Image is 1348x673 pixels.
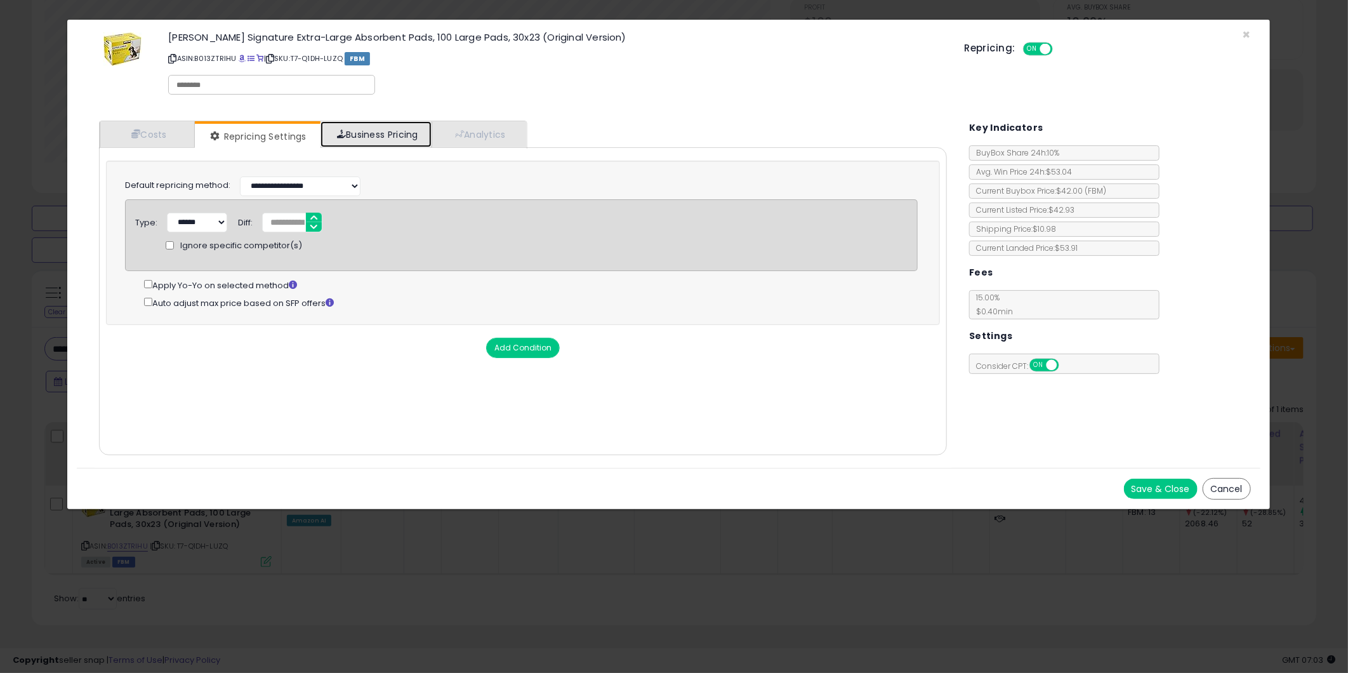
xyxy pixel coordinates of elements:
[320,121,432,147] a: Business Pricing
[256,53,263,63] a: Your listing only
[195,124,319,149] a: Repricing Settings
[970,147,1059,158] span: BuyBox Share 24h: 10%
[970,292,1013,317] span: 15.00 %
[965,43,1015,53] h5: Repricing:
[486,338,560,358] button: Add Condition
[969,328,1012,344] h5: Settings
[1031,360,1047,371] span: ON
[1203,478,1251,500] button: Cancel
[144,295,917,309] div: Auto adjust max price based on SFP offers
[970,361,1076,371] span: Consider CPT:
[239,53,246,63] a: BuyBox page
[1243,25,1251,44] span: ×
[125,180,230,192] label: Default repricing method:
[970,204,1074,215] span: Current Listed Price: $42.93
[1057,360,1078,371] span: OFF
[969,265,993,281] h5: Fees
[432,121,525,147] a: Analytics
[970,166,1072,177] span: Avg. Win Price 24h: $53.04
[970,243,1078,253] span: Current Landed Price: $53.91
[1085,185,1106,196] span: ( FBM )
[144,277,917,291] div: Apply Yo-Yo on selected method
[168,48,945,69] p: ASIN: B013ZTRIHU | SKU: T7-Q1DH-LUZQ
[1050,44,1071,55] span: OFF
[345,52,370,65] span: FBM
[970,185,1106,196] span: Current Buybox Price:
[100,121,195,147] a: Costs
[135,213,157,229] div: Type:
[969,120,1043,136] h5: Key Indicators
[238,213,253,229] div: Diff:
[180,240,302,252] span: Ignore specific competitor(s)
[1056,185,1106,196] span: $42.00
[248,53,254,63] a: All offer listings
[1024,44,1040,55] span: ON
[970,306,1013,317] span: $0.40 min
[103,32,142,66] img: 51XSi2Za6vL._SL60_.jpg
[168,32,945,42] h3: [PERSON_NAME] Signature Extra-Large Absorbent Pads, 100 Large Pads, 30x23 (Original Version)
[1124,479,1198,499] button: Save & Close
[970,223,1056,234] span: Shipping Price: $10.98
